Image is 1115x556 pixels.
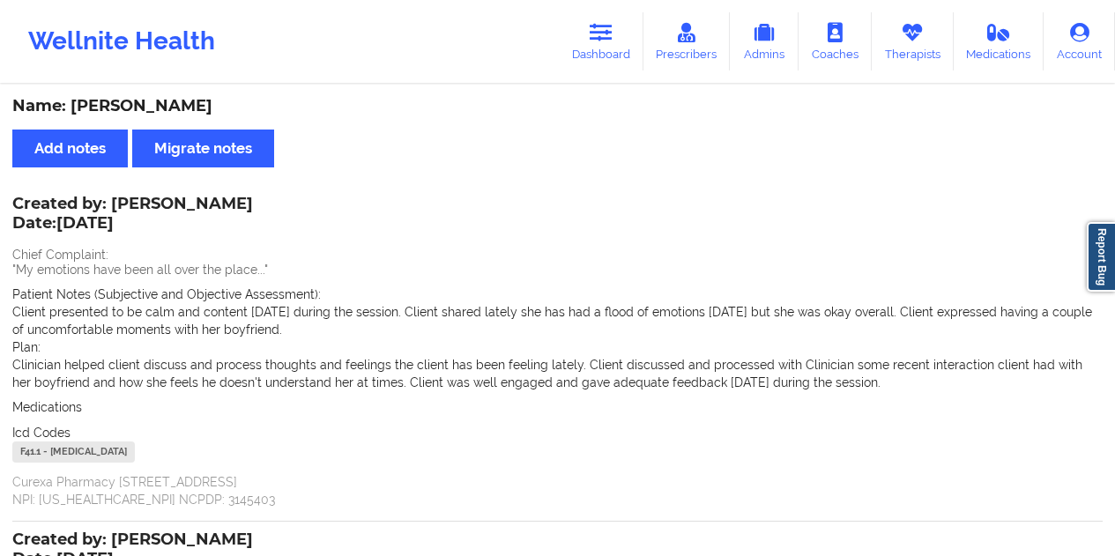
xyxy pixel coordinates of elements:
p: Curexa Pharmacy [STREET_ADDRESS] NPI: [US_HEALTHCARE_NPI] NCPDP: 3145403 [12,473,1103,508]
a: Therapists [872,12,954,70]
a: Admins [730,12,799,70]
p: Clinician helped client discuss and process thoughts and feelings the client has been feeling lat... [12,356,1103,391]
span: Plan: [12,340,41,354]
span: Chief Complaint: [12,248,108,262]
a: Dashboard [559,12,643,70]
div: Created by: [PERSON_NAME] [12,195,253,235]
span: Icd Codes [12,426,71,440]
p: Client presented to be calm and content [DATE] during the session. Client shared lately she has h... [12,303,1103,338]
span: Medications [12,400,82,414]
div: F41.1 - [MEDICAL_DATA] [12,441,135,463]
a: Medications [954,12,1044,70]
a: Report Bug [1087,222,1115,292]
a: Prescribers [643,12,731,70]
span: Patient Notes (Subjective and Objective Assessment): [12,287,321,301]
div: Name: [PERSON_NAME] [12,96,1103,116]
button: Add notes [12,130,128,167]
p: Date: [DATE] [12,212,253,235]
p: "My emotions have been all over the place..." [12,261,1103,278]
a: Coaches [799,12,872,70]
button: Migrate notes [132,130,274,167]
a: Account [1044,12,1115,70]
